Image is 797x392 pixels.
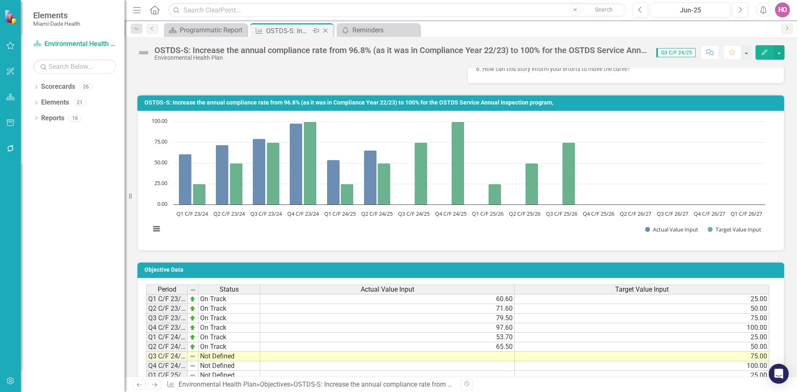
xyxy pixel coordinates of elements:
[198,371,260,380] td: Not Defined
[260,380,290,388] a: Objectives
[41,82,75,92] a: Scorecards
[146,304,188,314] td: Q2 C/F 23/24
[515,342,769,352] td: 50.00
[731,210,762,217] text: Q1 C/F 26/27
[515,294,769,304] td: 25.00
[178,380,257,388] a: Environmental Health Plan
[146,314,188,323] td: Q3 C/F 23/24
[260,342,515,352] td: 65.50
[361,286,414,293] span: Actual Value Input
[166,380,455,390] div: » »
[775,2,790,17] button: HO
[189,372,196,379] img: 8DAGhfEEPCf229AAAAAElFTkSuQmCC
[515,333,769,342] td: 25.00
[189,315,196,321] img: zOikAAAAAElFTkSuQmCC
[189,296,196,302] img: zOikAAAAAElFTkSuQmCC
[179,154,192,205] path: Q1 C/F 23/24, 60.6. Actual Value Input.
[361,210,393,217] text: Q2 C/F 24/25
[378,163,391,205] path: Q2 C/F 24/25, 50. Target Value Input.
[79,83,93,90] div: 26
[250,210,282,217] text: Q3 C/F 23/24
[260,294,515,304] td: 60.60
[198,361,260,371] td: Not Defined
[324,210,356,217] text: Q1 C/F 24/25
[260,323,515,333] td: 97.60
[146,371,188,380] td: Q1 C/F 25/26
[157,200,167,207] text: 0.00
[452,122,465,205] path: Q4 C/F 24/25, 100. Target Value Input.
[146,352,188,361] td: Q3 C/F 24/25
[260,314,515,323] td: 79.50
[595,6,613,13] span: Search
[189,363,196,369] img: 8DAGhfEEPCf229AAAAAElFTkSuQmCC
[650,2,730,17] button: Jun-25
[515,361,769,371] td: 100.00
[146,333,188,342] td: Q1 C/F 24/25
[220,286,239,293] span: Status
[189,353,196,360] img: 8DAGhfEEPCf229AAAAAElFTkSuQmCC
[154,179,167,187] text: 25.00
[198,342,260,352] td: On Track
[290,123,303,205] path: Q4 C/F 23/24, 97.6. Actual Value Input.
[327,160,340,205] path: Q1 C/F 24/25, 53.7. Actual Value Input.
[146,117,775,242] div: Chart. Highcharts interactive chart.
[198,323,260,333] td: On Track
[267,142,280,205] path: Q3 C/F 23/24, 75. Target Value Input.
[304,122,317,205] path: Q4 C/F 23/24, 100. Target Value Input.
[190,287,196,293] img: 8DAGhfEEPCf229AAAAAElFTkSuQmCC
[137,46,150,59] img: Not Defined
[341,184,354,205] path: Q1 C/F 24/25, 25. Target Value Input.
[339,25,418,35] a: Reminders
[435,210,467,217] text: Q4 C/F 24/25
[198,314,260,323] td: On Track
[180,25,245,35] div: Programmatic Report
[4,10,19,24] img: ClearPoint Strategy
[708,226,761,233] button: Show Target Value Input
[515,352,769,361] td: 75.00
[179,122,747,205] g: Actual Value Input, bar series 1 of 2 with 16 bars.
[645,226,698,233] button: Show Actual Value Input
[189,305,196,312] img: zOikAAAAAElFTkSuQmCC
[166,25,245,35] a: Programmatic Report
[515,323,769,333] td: 100.00
[33,59,116,74] input: Search Below...
[653,5,727,15] div: Jun-25
[73,99,86,106] div: 21
[260,333,515,342] td: 53.70
[526,163,538,205] path: Q2 C/F 25/26, 50. Target Value Input.
[562,142,575,205] path: Q3 C/F 25/26, 75. Target Value Input.
[515,371,769,380] td: 25.00
[189,334,196,341] img: zOikAAAAAElFTkSuQmCC
[509,210,540,217] text: Q2 C/F 25/26
[193,184,206,205] path: Q1 C/F 23/24, 25. Target Value Input.
[266,26,310,36] div: OSTDS-S: Increase the annual compliance rate from 96.8% (as it was in Compliance Year 22/23) to 1...
[198,333,260,342] td: On Track
[33,10,80,20] span: Elements
[364,150,377,205] path: Q2 C/F 24/25, 65.5. Actual Value Input.
[176,210,208,217] text: Q1 C/F 23/24
[656,48,696,57] span: Q3 C/F 24/25
[620,210,651,217] text: Q2 C/F 26/27
[472,210,504,217] text: Q1 C/F 25/26
[33,39,116,49] a: Environmental Health Plan
[352,25,418,35] div: Reminders
[398,210,430,217] text: Q3 C/F 24/25
[144,267,780,273] h3: Objective Data
[198,294,260,304] td: On Track
[189,343,196,350] img: zOikAAAAAElFTkSuQmCC
[213,210,245,217] text: Q2 C/F 23/24
[152,117,167,124] text: 100.00
[146,117,769,242] svg: Interactive chart
[146,361,188,371] td: Q4 C/F 24/25
[68,114,82,122] div: 16
[583,210,614,217] text: Q4 C/F 25/26
[41,98,69,107] a: Elements
[154,46,648,55] div: OSTDS-S: Increase the annual compliance rate from 96.8% (as it was in Compliance Year 22/23) to 1...
[415,142,428,205] path: Q3 C/F 24/25, 75. Target Value Input.
[769,364,789,384] div: Open Intercom Messenger
[583,4,624,16] button: Search
[198,352,260,361] td: Not Defined
[253,139,266,205] path: Q3 C/F 23/24, 79.5. Actual Value Input.
[154,158,167,166] text: 50.00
